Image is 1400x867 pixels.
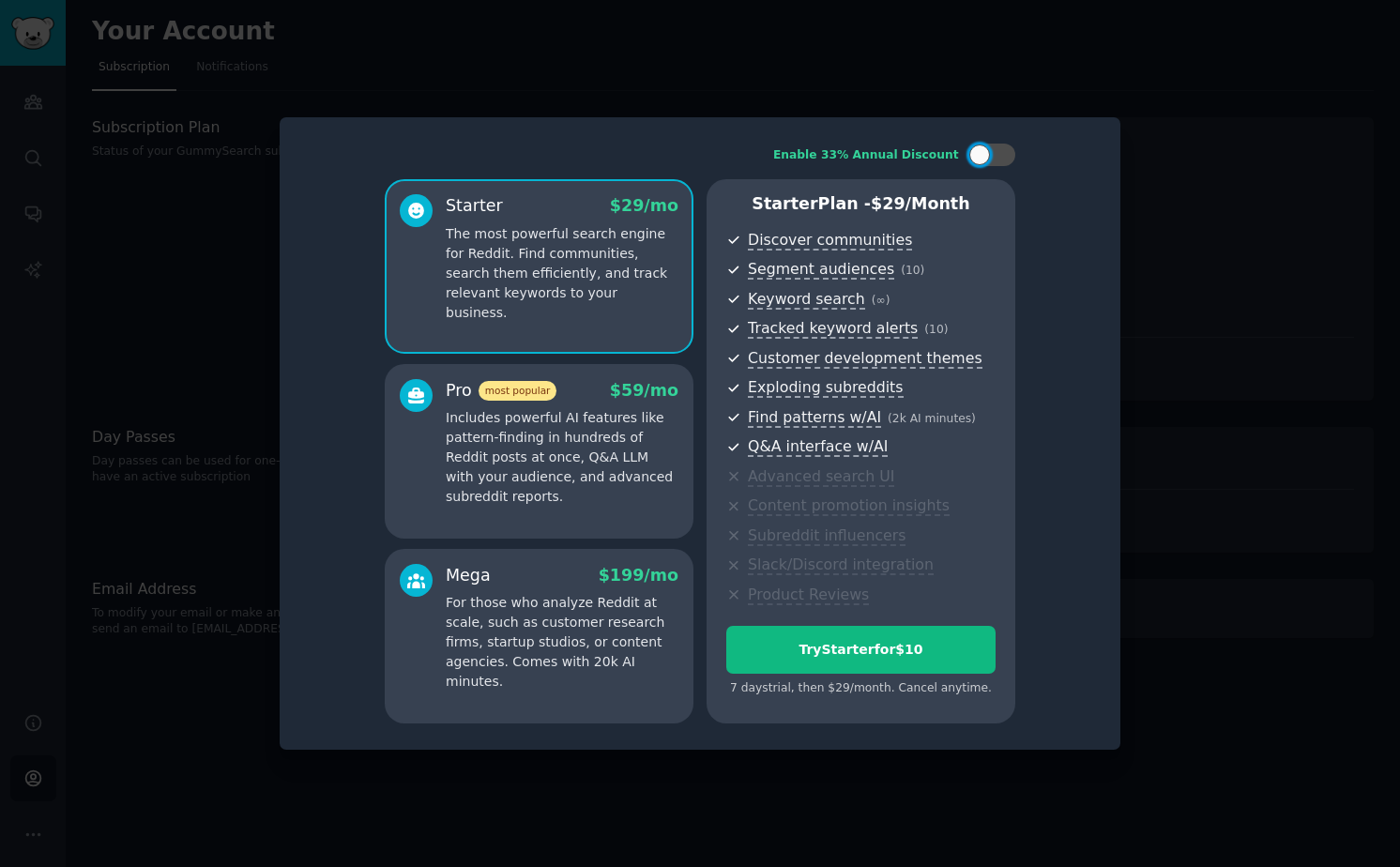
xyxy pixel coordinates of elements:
[446,408,678,507] p: Includes powerful AI features like pattern-finding in hundreds of Reddit posts at once, Q&A LLM w...
[901,264,924,277] span: ( 10 )
[446,194,503,218] div: Starter
[479,381,557,401] span: most popular
[726,680,996,697] div: 7 days trial, then $ 29 /month . Cancel anytime.
[773,147,959,164] div: Enable 33% Annual Discount
[748,496,950,516] span: Content promotion insights
[446,564,491,587] div: Mega
[446,379,556,403] div: Pro
[748,437,888,457] span: Q&A interface w/AI
[748,260,894,280] span: Segment audiences
[748,408,881,428] span: Find patterns w/AI
[748,319,918,339] span: Tracked keyword alerts
[748,526,905,546] span: Subreddit influencers
[748,290,865,310] span: Keyword search
[748,231,912,251] span: Discover communities
[748,586,869,605] span: Product Reviews
[610,196,678,215] span: $ 29 /mo
[924,323,948,336] span: ( 10 )
[599,566,678,585] span: $ 199 /mo
[446,224,678,323] p: The most powerful search engine for Reddit. Find communities, search them efficiently, and track ...
[872,294,890,307] span: ( ∞ )
[748,378,903,398] span: Exploding subreddits
[610,381,678,400] span: $ 59 /mo
[748,555,934,575] span: Slack/Discord integration
[748,467,894,487] span: Advanced search UI
[727,640,995,660] div: Try Starter for $10
[748,349,982,369] span: Customer development themes
[726,192,996,216] p: Starter Plan -
[726,626,996,674] button: TryStarterfor$10
[871,194,970,213] span: $ 29 /month
[888,412,976,425] span: ( 2k AI minutes )
[446,593,678,692] p: For those who analyze Reddit at scale, such as customer research firms, startup studios, or conte...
